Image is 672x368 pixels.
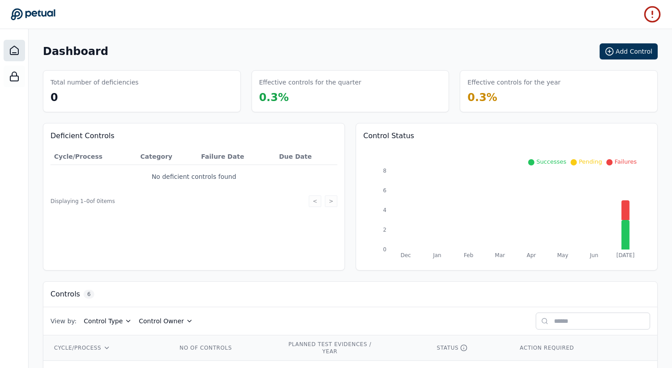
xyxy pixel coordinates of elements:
[383,207,386,213] tspan: 4
[467,91,497,104] span: 0.3 %
[467,78,560,87] h3: Effective controls for the year
[614,158,637,165] span: Failures
[495,252,505,258] tspan: Mar
[433,252,441,258] tspan: Jan
[139,317,193,326] button: Control Owner
[137,148,197,165] th: Category
[509,335,615,361] th: ACTION REQUIRED
[50,148,137,165] th: Cycle/Process
[275,148,337,165] th: Due Date
[259,91,289,104] span: 0.3 %
[401,252,411,258] tspan: Dec
[50,131,337,141] h3: Deficient Controls
[464,252,473,258] tspan: Feb
[557,252,568,258] tspan: May
[287,341,373,355] div: PLANNED TEST EVIDENCES / YEAR
[437,344,499,351] div: STATUS
[50,165,337,189] td: No deficient controls found
[527,252,536,258] tspan: Apr
[197,148,275,165] th: Failure Date
[617,252,635,258] tspan: [DATE]
[363,131,650,141] h3: Control Status
[50,78,139,87] h3: Total number of deficiencies
[600,43,658,59] button: Add Control
[383,168,386,174] tspan: 8
[4,40,25,61] a: Dashboard
[84,290,94,299] span: 6
[177,344,234,351] div: NO OF CONTROLS
[50,289,80,300] h3: Controls
[383,246,386,253] tspan: 0
[589,252,598,258] tspan: Jun
[383,227,386,233] tspan: 2
[309,195,321,207] button: <
[579,158,602,165] span: Pending
[383,187,386,194] tspan: 6
[50,198,115,205] span: Displaying 1– 0 of 0 items
[54,344,155,351] div: CYCLE/PROCESS
[4,66,25,87] a: SOC
[43,44,108,59] h1: Dashboard
[536,158,566,165] span: Successes
[50,91,58,104] span: 0
[50,317,77,326] span: View by:
[325,195,337,207] button: >
[259,78,361,87] h3: Effective controls for the quarter
[84,317,132,326] button: Control Type
[11,8,55,21] a: Go to Dashboard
